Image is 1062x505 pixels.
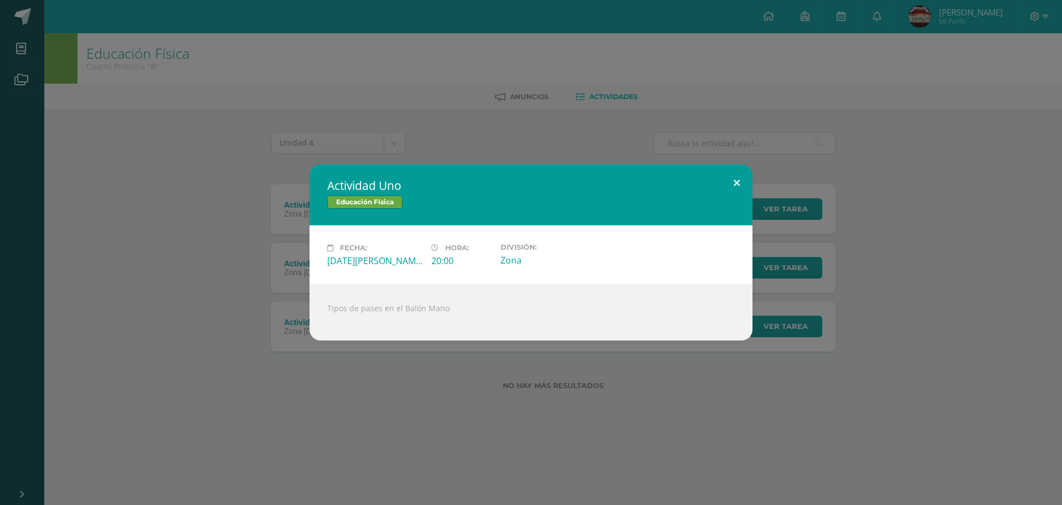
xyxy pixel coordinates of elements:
span: Hora: [445,244,469,252]
div: 20:00 [431,255,492,267]
button: Close (Esc) [721,164,752,202]
span: Fecha: [340,244,367,252]
div: Tipos de pases en el Balón Mano [310,285,752,341]
div: Zona [501,254,596,266]
span: Educación Física [327,195,403,209]
div: [DATE][PERSON_NAME] [327,255,422,267]
label: División: [501,243,596,251]
h2: Actividad Uno [327,178,735,193]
